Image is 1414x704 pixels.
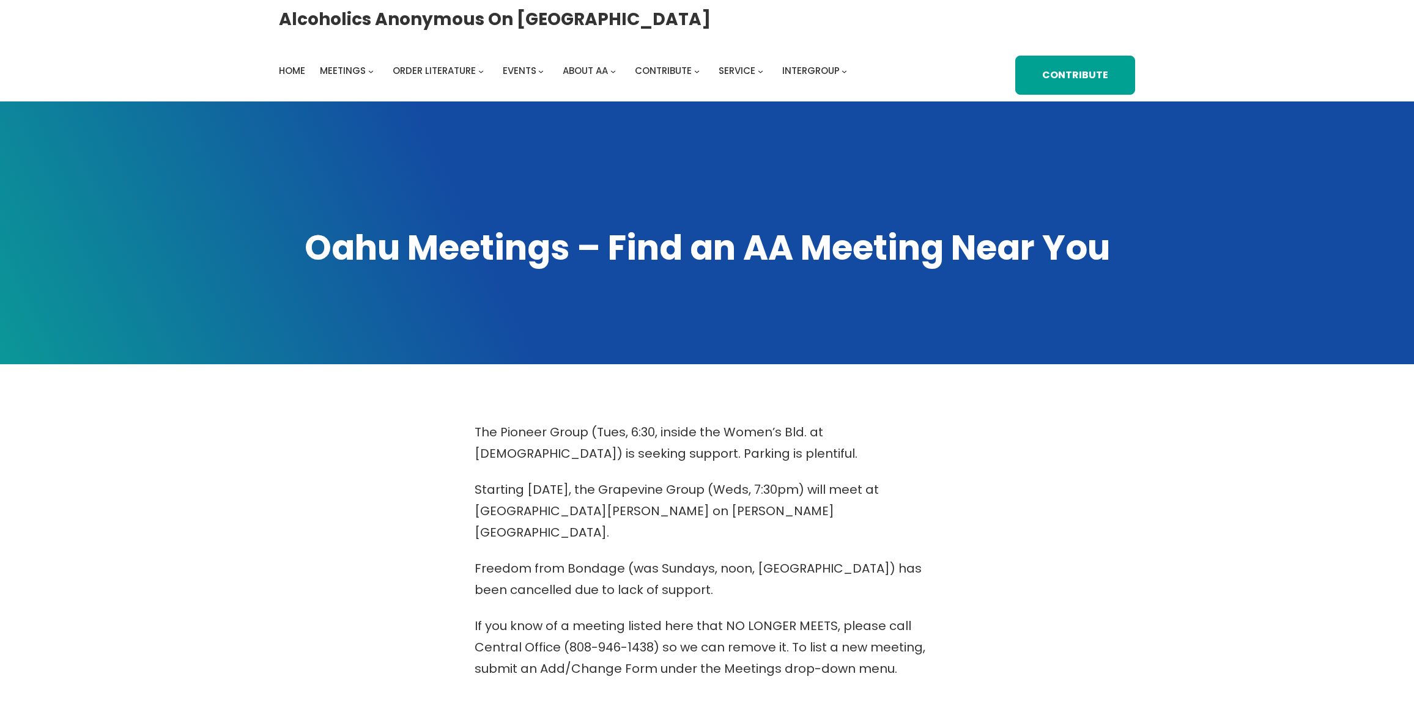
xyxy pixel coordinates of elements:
a: Alcoholics Anonymous on [GEOGRAPHIC_DATA] [279,4,711,34]
span: Service [719,64,755,77]
a: Meetings [320,62,366,79]
span: Intergroup [782,64,840,77]
p: Freedom from Bondage (was Sundays, noon, [GEOGRAPHIC_DATA]) has been cancelled due to lack of sup... [475,558,939,601]
span: Events [503,64,536,77]
a: Service [719,62,755,79]
p: Starting [DATE], the Grapevine Group (Weds, 7:30pm) will meet at [GEOGRAPHIC_DATA][PERSON_NAME] o... [475,479,939,543]
button: Service submenu [758,68,763,74]
button: Intergroup submenu [842,68,847,74]
h1: Oahu Meetings – Find an AA Meeting Near You [279,225,1135,271]
nav: Intergroup [279,62,851,79]
button: Contribute submenu [694,68,700,74]
a: Contribute [635,62,692,79]
a: About AA [563,62,608,79]
span: Contribute [635,64,692,77]
a: Intergroup [782,62,840,79]
span: Meetings [320,64,366,77]
a: Home [279,62,305,79]
span: Home [279,64,305,77]
button: About AA submenu [610,68,616,74]
button: Meetings submenu [368,68,374,74]
a: Events [503,62,536,79]
span: Order Literature [393,64,476,77]
a: Contribute [1015,56,1135,95]
button: Order Literature submenu [478,68,484,74]
button: Events submenu [538,68,544,74]
p: If you know of a meeting listed here that NO LONGER MEETS, please call Central Office (808-946-14... [475,615,939,680]
p: The Pioneer Group (Tues, 6:30, inside the Women’s Bld. at [DEMOGRAPHIC_DATA]) is seeking support.... [475,422,939,464]
span: About AA [563,64,608,77]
